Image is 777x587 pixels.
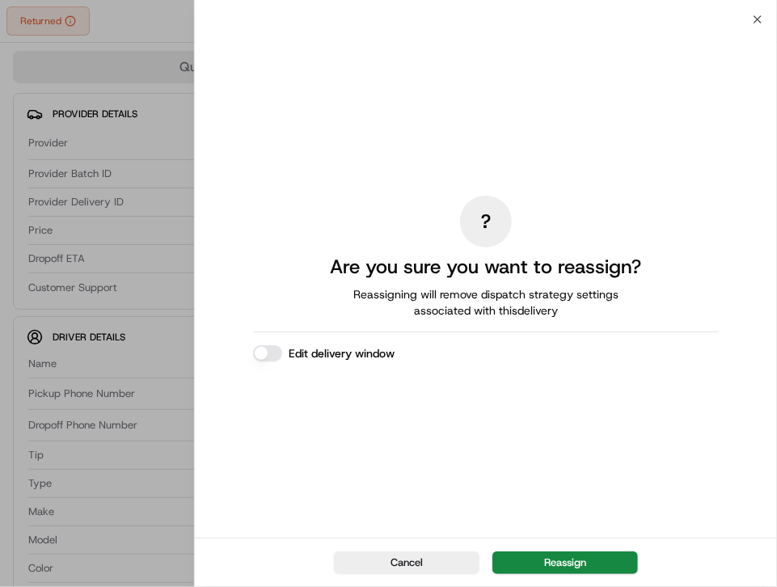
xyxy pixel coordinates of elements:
button: Reassign [492,551,638,574]
label: Edit delivery window [289,345,395,361]
button: Cancel [334,551,479,574]
div: ? [460,196,512,247]
span: Reassigning will remove dispatch strategy settings associated with this delivery [331,286,641,319]
h2: Are you sure you want to reassign? [331,254,642,280]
